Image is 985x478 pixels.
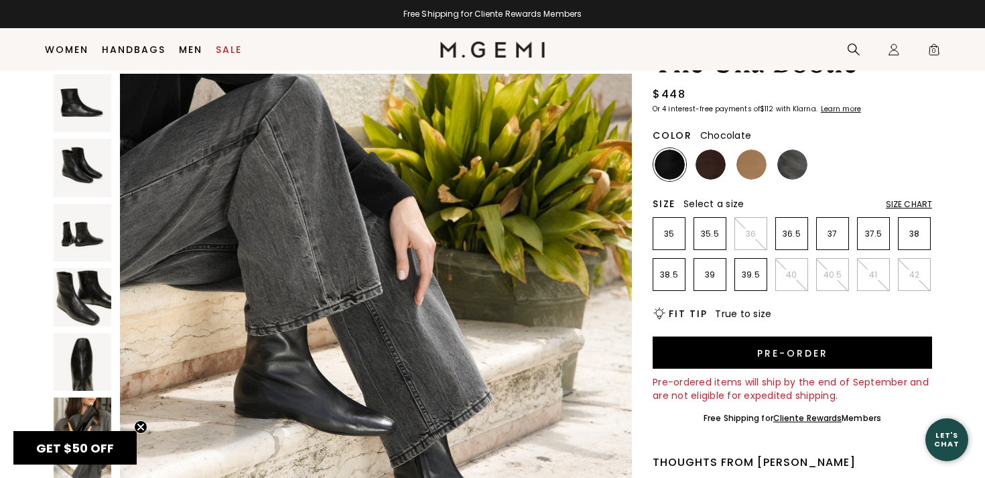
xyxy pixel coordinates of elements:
p: 38.5 [653,270,685,280]
div: Let's Chat [925,431,968,448]
img: Gunmetal [777,150,807,180]
p: 36.5 [776,229,807,239]
p: 39.5 [735,270,767,280]
p: 37.5 [858,229,889,239]
p: 36 [735,229,767,239]
p: 35 [653,229,685,239]
span: True to size [715,307,771,320]
klarna-placement-style-amount: $112 [760,104,773,114]
img: The Una Bootie [54,139,111,196]
klarna-placement-style-body: Or 4 interest-free payments of [653,104,760,114]
img: Light Tan [736,150,767,180]
klarna-placement-style-cta: Learn more [821,104,861,114]
button: Close teaser [134,420,147,434]
p: 41 [858,270,889,280]
p: 39 [694,270,726,280]
img: The Una Bootie [54,268,111,326]
a: Women [45,44,88,55]
a: Learn more [819,105,861,113]
div: Thoughts from [PERSON_NAME] [653,455,932,471]
img: The Una Bootie [54,398,111,455]
span: Select a size [683,197,744,211]
div: Size Chart [886,199,932,210]
p: 38 [899,229,930,239]
p: 35.5 [694,229,726,239]
div: $448 [653,86,685,103]
div: Free Shipping for Members [704,413,881,424]
span: 0 [927,46,941,59]
p: 40 [776,270,807,280]
img: The Una Bootie [54,204,111,261]
h2: Fit Tip [669,308,707,319]
div: Pre-ordered items will ship by the end of September and are not eligible for expedited shipping. [653,375,932,402]
a: Sale [216,44,242,55]
klarna-placement-style-body: with Klarna [776,104,819,114]
img: Chocolate [696,150,726,180]
p: 37 [817,229,848,239]
span: GET $50 OFF [36,440,114,457]
img: M.Gemi [440,42,545,58]
img: Black [655,150,685,180]
div: GET $50 OFFClose teaser [13,431,137,465]
h2: Color [653,130,692,141]
a: Cliente Rewards [773,412,842,424]
a: Men [179,44,202,55]
span: Chocolate [700,129,751,142]
a: Handbags [102,44,166,55]
p: 40.5 [817,270,848,280]
p: 42 [899,270,930,280]
img: The Una Bootie [54,74,111,132]
h2: Size [653,198,675,209]
img: The Una Bootie [54,333,111,391]
button: Pre-order [653,337,932,369]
